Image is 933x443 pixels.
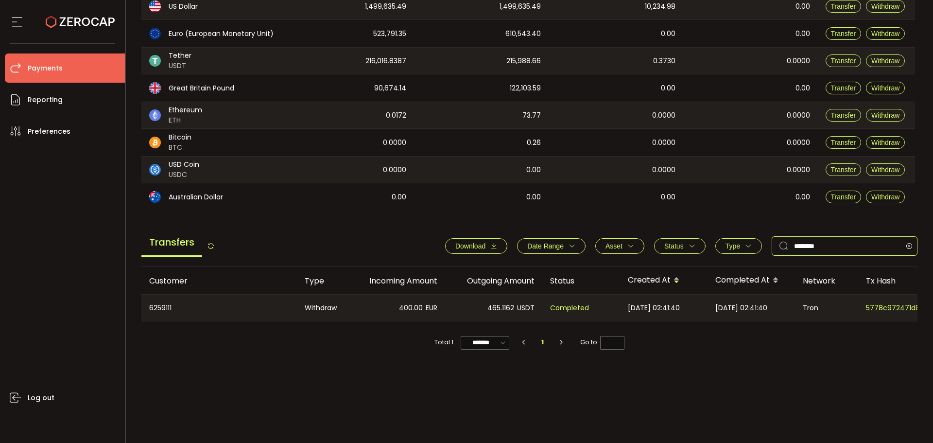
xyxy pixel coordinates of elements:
span: 0.0000 [787,164,810,176]
div: Completed At [708,272,795,289]
span: 90,674.14 [374,83,406,94]
span: Euro (European Monetary Unit) [169,29,274,39]
span: 0.0172 [386,110,406,121]
span: Great Britain Pound [169,83,234,93]
span: 0.0000 [383,164,406,176]
span: Transfer [831,111,856,119]
span: 122,103.59 [510,83,541,94]
span: USDT [517,302,535,314]
span: 0.00 [661,192,675,203]
span: [DATE] 02:41:40 [715,302,767,314]
span: Transfer [831,2,856,10]
button: Withdraw [866,54,905,67]
button: Transfer [826,163,862,176]
span: Withdraw [871,166,899,174]
span: Withdraw [871,139,899,146]
span: Completed [550,302,589,314]
span: USD Coin [169,159,199,170]
span: Preferences [28,124,70,139]
span: 0.26 [527,137,541,148]
button: Type [715,238,762,254]
span: 0.0000 [652,164,675,176]
button: Asset [595,238,644,254]
button: Transfer [826,109,862,122]
span: Transfer [831,139,856,146]
span: Total 1 [434,336,453,349]
span: 0.00 [661,28,675,39]
span: Download [455,242,485,250]
span: Transfer [831,30,856,37]
span: 400.00 [399,302,423,314]
span: Transfer [831,166,856,174]
span: 0.0000 [787,137,810,148]
span: 0.00 [795,28,810,39]
button: Transfer [826,136,862,149]
div: 6259111 [141,295,297,321]
span: 465.1162 [487,302,514,314]
div: Outgoing Amount [445,275,542,286]
span: Withdraw [871,57,899,65]
span: Ethereum [169,105,202,115]
img: eur_portfolio.svg [149,28,161,39]
div: Incoming Amount [348,275,445,286]
span: Withdraw [871,111,899,119]
span: 0.00 [795,192,810,203]
div: Customer [141,275,297,286]
li: 1 [534,336,552,349]
span: 0.0000 [652,137,675,148]
span: Date Range [527,242,564,250]
span: Payments [28,61,63,75]
span: Transfers [141,229,202,257]
div: Tron [795,295,858,321]
span: 1,499,635.49 [500,1,541,12]
span: ETH [169,115,202,125]
button: Status [654,238,706,254]
button: Date Range [517,238,586,254]
span: 523,791.35 [373,28,406,39]
span: 0.0000 [652,110,675,121]
span: 0.0000 [787,110,810,121]
span: BTC [169,142,191,153]
div: Created At [620,272,708,289]
iframe: Chat Widget [820,338,933,443]
span: 610,543.40 [505,28,541,39]
button: Transfer [826,82,862,94]
span: Withdraw [871,84,899,92]
span: 10,234.98 [645,1,675,12]
span: Tether [169,51,191,61]
button: Withdraw [866,82,905,94]
span: US Dollar [169,1,198,12]
span: 0.0000 [787,55,810,67]
span: 0.00 [795,1,810,12]
img: usdc_portfolio.svg [149,164,161,176]
span: Asset [605,242,622,250]
span: Status [664,242,684,250]
span: 0.00 [526,164,541,176]
img: aud_portfolio.svg [149,191,161,203]
span: 0.3730 [653,55,675,67]
img: usdt_portfolio.svg [149,55,161,67]
button: Transfer [826,191,862,203]
span: 0.00 [795,83,810,94]
span: [DATE] 02:41:40 [628,302,680,314]
span: 1,499,635.49 [365,1,406,12]
span: 0.00 [526,192,541,203]
div: Withdraw [297,295,348,321]
span: Go to [580,336,624,349]
button: Transfer [826,27,862,40]
span: USDT [169,61,191,71]
button: Transfer [826,54,862,67]
span: Type [726,242,740,250]
span: 73.77 [522,110,541,121]
img: btc_portfolio.svg [149,137,161,148]
span: Transfer [831,57,856,65]
span: 0.00 [392,192,406,203]
img: gbp_portfolio.svg [149,82,161,94]
span: Log out [28,391,54,405]
button: Withdraw [866,163,905,176]
span: Withdraw [871,30,899,37]
button: Withdraw [866,136,905,149]
span: Transfer [831,84,856,92]
span: 0.00 [661,83,675,94]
